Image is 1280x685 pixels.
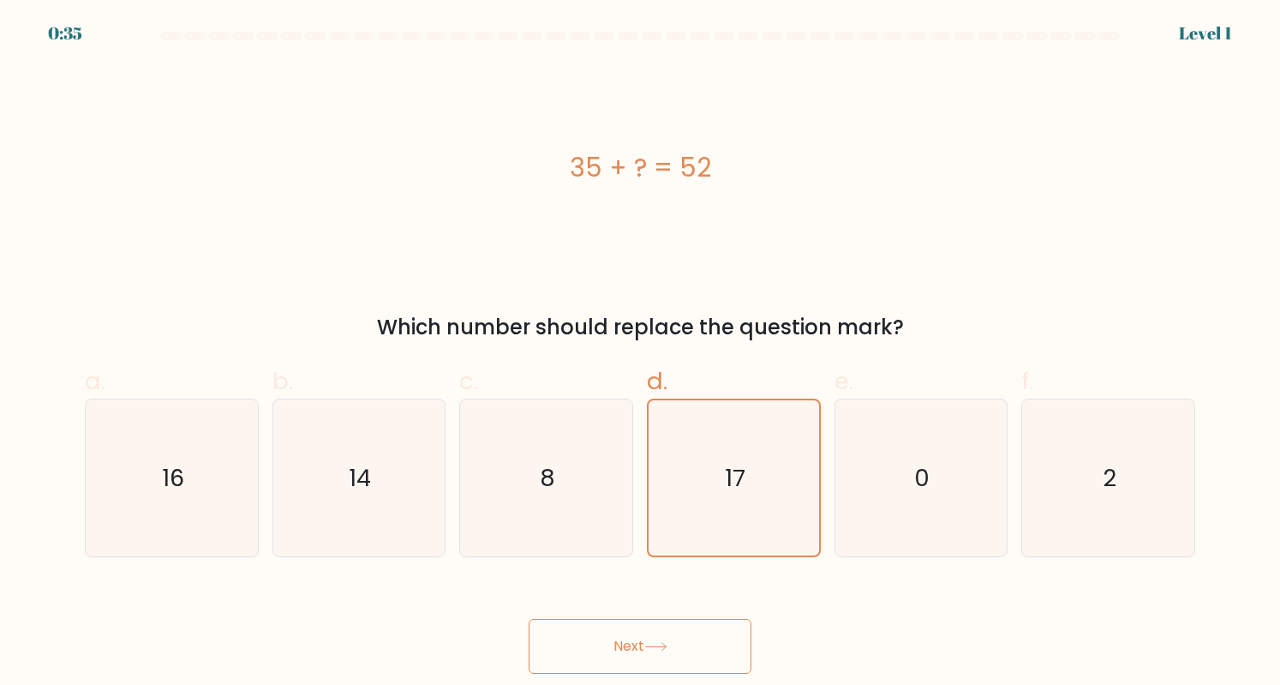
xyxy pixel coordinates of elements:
span: c. [459,364,478,398]
text: 14 [350,461,372,495]
div: 35 + ? = 52 [85,148,1195,187]
span: a. [85,364,105,398]
span: d. [647,364,667,398]
text: 0 [915,461,930,495]
div: 0:35 [48,21,82,46]
span: e. [834,364,853,398]
div: Which number should replace the question mark? [95,312,1185,343]
span: b. [272,364,293,398]
div: Level 1 [1179,21,1232,46]
text: 17 [725,462,745,494]
text: 2 [1103,461,1116,495]
text: 16 [162,461,185,495]
span: f. [1021,364,1033,398]
text: 8 [540,461,555,495]
button: Next [529,619,751,674]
